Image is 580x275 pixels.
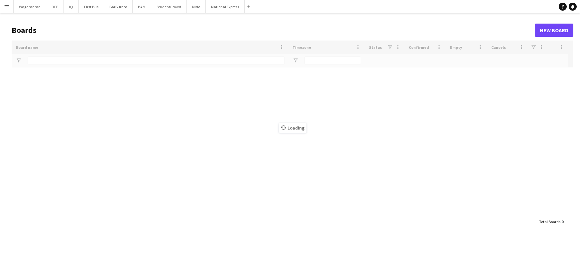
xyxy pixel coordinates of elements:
[46,0,64,13] button: DFE
[539,219,560,224] span: Total Boards
[279,123,306,133] span: Loading
[14,0,46,13] button: Wagamama
[79,0,104,13] button: First Bus
[206,0,245,13] button: National Express
[133,0,151,13] button: BAM
[561,219,563,224] span: 0
[187,0,206,13] button: Nido
[104,0,133,13] button: BarBurrito
[151,0,187,13] button: StudentCrowd
[64,0,79,13] button: IQ
[535,24,573,37] a: New Board
[12,25,535,35] h1: Boards
[539,215,563,228] div: :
